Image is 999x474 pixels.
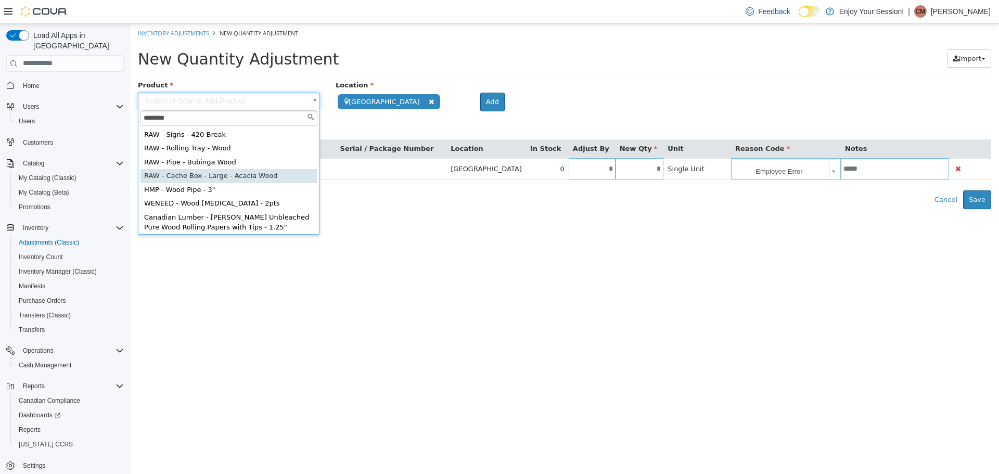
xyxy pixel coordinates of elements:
[10,422,128,437] button: Reports
[15,438,77,451] a: [US_STATE] CCRS
[10,171,128,185] button: My Catalog (Classic)
[10,187,187,211] div: Canadian Lumber - [PERSON_NAME] Unbleached Pure Wood Rolling Papers with Tips - 1.25"
[10,235,128,250] button: Adjustments (Classic)
[10,185,128,200] button: My Catalog (Beta)
[19,100,124,113] span: Users
[10,104,187,118] div: RAW - Signs - 420 Break
[19,380,124,392] span: Reports
[19,459,49,472] a: Settings
[2,135,128,150] button: Customers
[15,251,67,263] a: Inventory Count
[19,380,49,392] button: Reports
[15,394,124,407] span: Canadian Compliance
[10,264,128,279] button: Inventory Manager (Classic)
[19,157,48,170] button: Catalog
[19,344,124,357] span: Operations
[23,138,53,147] span: Customers
[10,358,128,373] button: Cash Management
[2,156,128,171] button: Catalog
[15,424,45,436] a: Reports
[19,311,71,319] span: Transfers (Classic)
[19,79,124,92] span: Home
[10,159,187,173] div: HMP - Wood Pipe - 3"
[23,224,48,232] span: Inventory
[914,5,927,18] div: Christina Mitchell
[19,157,124,170] span: Catalog
[2,78,128,93] button: Home
[15,359,124,371] span: Cash Management
[15,265,124,278] span: Inventory Manager (Classic)
[19,174,76,182] span: My Catalog (Classic)
[15,280,49,292] a: Manifests
[2,343,128,358] button: Operations
[23,82,40,90] span: Home
[10,279,128,293] button: Manifests
[23,159,44,168] span: Catalog
[19,326,45,334] span: Transfers
[15,394,84,407] a: Canadian Compliance
[19,344,58,357] button: Operations
[15,424,124,436] span: Reports
[19,222,124,234] span: Inventory
[15,115,39,127] a: Users
[19,238,79,247] span: Adjustments (Classic)
[15,265,101,278] a: Inventory Manager (Classic)
[15,186,73,199] a: My Catalog (Beta)
[2,99,128,114] button: Users
[10,132,187,146] div: RAW - Pipe - Bubinga Wood
[15,324,49,336] a: Transfers
[19,267,97,276] span: Inventory Manager (Classic)
[19,282,45,290] span: Manifests
[15,236,83,249] a: Adjustments (Classic)
[10,200,128,214] button: Promotions
[10,308,128,323] button: Transfers (Classic)
[19,361,71,369] span: Cash Management
[19,188,69,197] span: My Catalog (Beta)
[10,393,128,408] button: Canadian Compliance
[15,186,124,199] span: My Catalog (Beta)
[19,459,124,472] span: Settings
[19,100,43,113] button: Users
[15,409,65,421] a: Dashboards
[916,5,926,18] span: CM
[15,236,124,249] span: Adjustments (Classic)
[15,172,124,184] span: My Catalog (Classic)
[10,114,128,129] button: Users
[10,408,128,422] a: Dashboards
[15,280,124,292] span: Manifests
[15,438,124,451] span: Washington CCRS
[19,136,124,149] span: Customers
[19,297,66,305] span: Purchase Orders
[19,440,73,449] span: [US_STATE] CCRS
[19,222,53,234] button: Inventory
[19,426,41,434] span: Reports
[15,294,124,307] span: Purchase Orders
[19,411,60,419] span: Dashboards
[29,30,124,51] span: Load All Apps in [GEOGRAPHIC_DATA]
[10,293,128,308] button: Purchase Orders
[10,118,187,132] div: RAW - Rolling Tray - Wood
[15,201,55,213] a: Promotions
[799,17,799,18] span: Dark Mode
[10,437,128,452] button: [US_STATE] CCRS
[2,458,128,473] button: Settings
[799,6,821,17] input: Dark Mode
[758,6,790,17] span: Feedback
[23,462,45,470] span: Settings
[15,201,124,213] span: Promotions
[2,221,128,235] button: Inventory
[10,323,128,337] button: Transfers
[741,1,794,22] a: Feedback
[10,173,187,187] div: WENEED - Wood [MEDICAL_DATA] - 2pts
[15,309,75,322] a: Transfers (Classic)
[15,309,124,322] span: Transfers (Classic)
[10,145,187,159] div: RAW - Cache Box - Large - Acacia Wood
[15,324,124,336] span: Transfers
[15,409,124,421] span: Dashboards
[839,5,904,18] p: Enjoy Your Session!
[23,347,54,355] span: Operations
[19,253,63,261] span: Inventory Count
[19,136,57,149] a: Customers
[15,359,75,371] a: Cash Management
[2,379,128,393] button: Reports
